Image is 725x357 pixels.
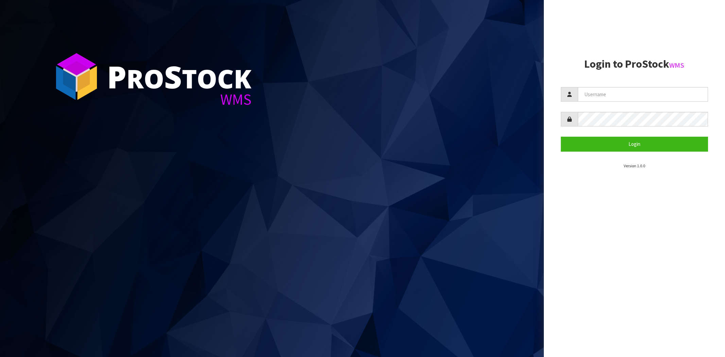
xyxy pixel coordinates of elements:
span: P [107,56,126,97]
small: Version 1.0.0 [624,163,645,168]
small: WMS [669,61,684,70]
input: Username [578,87,708,102]
div: WMS [107,92,252,107]
div: ro tock [107,61,252,92]
h2: Login to ProStock [561,58,708,70]
span: S [164,56,182,97]
button: Login [561,137,708,151]
img: ProStock Cube [51,51,102,102]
